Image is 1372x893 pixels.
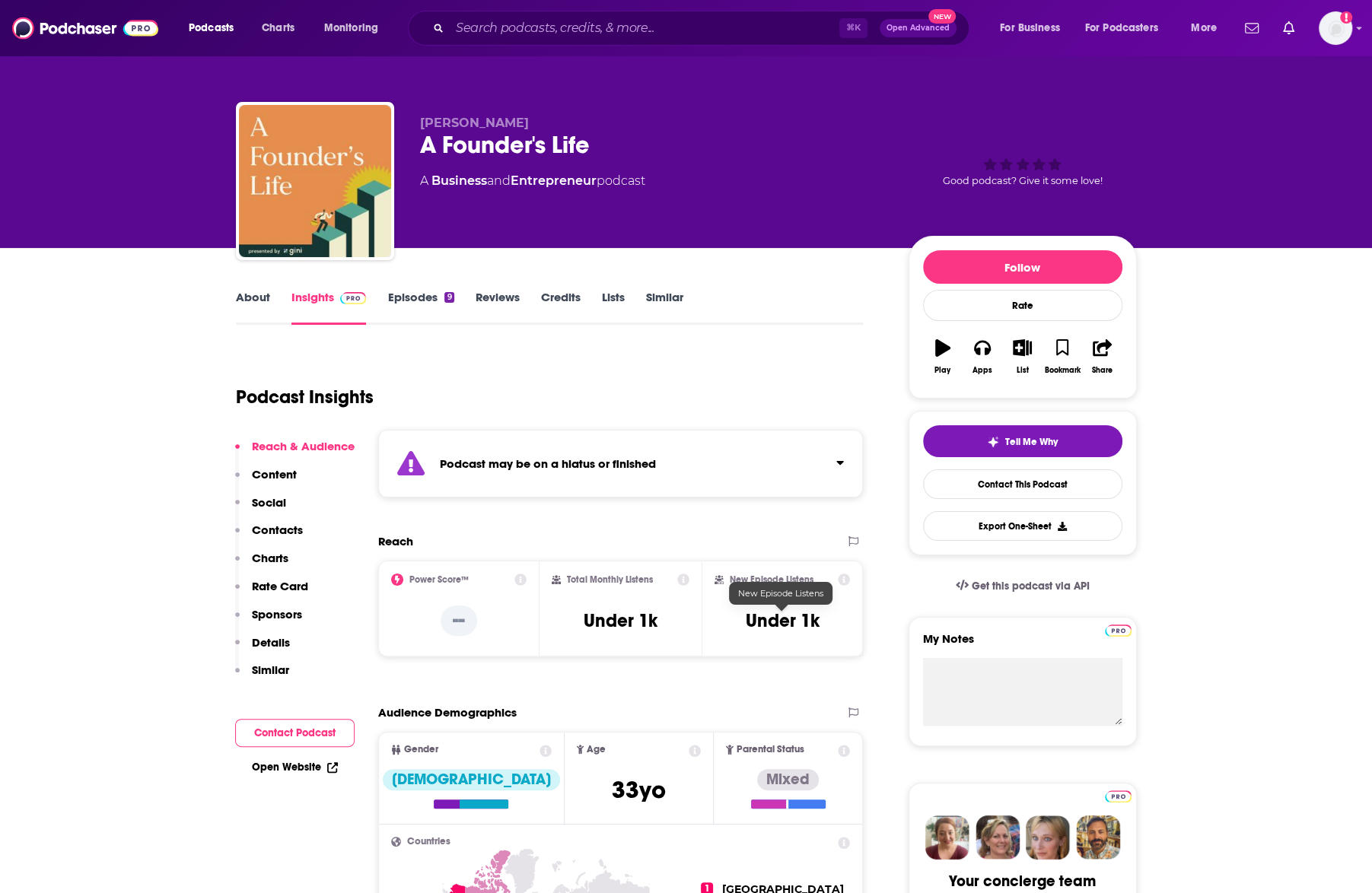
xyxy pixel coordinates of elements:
[407,837,450,847] span: Countries
[944,567,1102,605] a: Get this podcast via API
[252,495,286,510] p: Social
[934,366,950,375] div: Play
[839,18,867,38] span: ⌘ K
[1044,366,1080,375] div: Bookmark
[923,290,1122,321] div: Rate
[1002,329,1042,384] button: List
[12,14,158,43] img: Podchaser - Follow, Share and Rate Podcasts
[923,511,1122,541] button: Export One-Sheet
[236,386,374,408] h1: Podcast Insights
[757,769,819,790] div: Mixed
[923,329,963,384] button: Play
[923,469,1122,499] a: Contact This Podcast
[1180,16,1236,40] button: open menu
[1075,16,1180,40] button: open menu
[1076,815,1120,860] img: Jon Profile
[971,580,1089,593] span: Get this podcast via API
[444,292,454,303] div: 9
[252,439,355,453] p: Reach & Audience
[1319,11,1352,45] span: Logged in as jennevievef
[1092,366,1113,375] div: Share
[887,24,950,32] span: Open Advanced
[567,574,653,585] h2: Total Monthly Listens
[1105,624,1132,637] img: Podchaser Pro
[923,425,1122,457] button: tell me why sparkleTell Me Why
[925,815,969,860] img: Sydney Profile
[1277,15,1300,41] a: Show notifications dropdown
[189,17,234,39] span: Podcasts
[1000,17,1060,39] span: For Business
[541,290,581,325] a: Credits
[235,663,289,691] button: Similar
[963,329,1002,384] button: Apps
[1319,11,1352,45] button: Show profile menu
[252,663,289,677] p: Similar
[252,579,308,593] p: Rate Card
[235,719,355,747] button: Contact Podcast
[252,16,304,40] a: Charts
[1017,366,1029,375] div: List
[1105,790,1132,802] img: Podchaser Pro
[291,290,367,325] a: InsightsPodchaser Pro
[178,16,253,40] button: open menu
[987,436,999,448] img: tell me why sparkle
[487,173,511,188] span: and
[1085,17,1158,39] span: For Podcasters
[1319,11,1352,45] img: User Profile
[378,705,517,720] h2: Audience Demographics
[235,523,303,551] button: Contacts
[587,745,606,755] span: Age
[612,775,666,805] span: 33 yo
[383,769,560,790] div: [DEMOGRAPHIC_DATA]
[1191,17,1217,39] span: More
[1043,329,1082,384] button: Bookmark
[738,588,823,599] span: New Episode Listens
[387,290,454,325] a: Episodes9
[1026,815,1070,860] img: Jules Profile
[235,607,302,635] button: Sponsors
[989,16,1079,40] button: open menu
[252,607,302,621] p: Sponsors
[262,17,294,39] span: Charts
[235,495,286,523] button: Social
[928,9,956,24] span: New
[730,574,813,585] h2: New Episode Listens
[1105,622,1132,637] a: Pro website
[252,523,303,537] p: Contacts
[404,745,438,755] span: Gender
[235,467,297,495] button: Content
[252,551,288,565] p: Charts
[476,290,520,325] a: Reviews
[239,105,391,257] a: A Founder's Life
[235,579,308,607] button: Rate Card
[511,173,597,188] a: Entrepreneur
[909,116,1137,210] div: Good podcast? Give it some love!
[235,439,355,467] button: Reach & Audience
[378,430,864,497] section: Click to expand status details
[923,631,1122,658] label: My Notes
[420,116,529,130] span: [PERSON_NAME]
[431,173,487,188] a: Business
[737,745,804,755] span: Parental Status
[746,609,820,632] h3: Under 1k
[584,609,657,632] h3: Under 1k
[943,175,1103,186] span: Good podcast? Give it some love!
[949,872,1096,891] div: Your concierge team
[252,635,290,650] p: Details
[252,761,338,774] a: Open Website
[422,11,984,46] div: Search podcasts, credits, & more...
[409,574,469,585] h2: Power Score™
[923,250,1122,284] button: Follow
[646,290,683,325] a: Similar
[235,635,290,663] button: Details
[1082,329,1122,384] button: Share
[1239,15,1265,41] a: Show notifications dropdown
[1105,788,1132,802] a: Pro website
[236,290,270,325] a: About
[420,172,645,190] div: A podcast
[1340,11,1352,24] svg: Add a profile image
[441,605,477,636] p: --
[972,366,992,375] div: Apps
[314,16,398,40] button: open menu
